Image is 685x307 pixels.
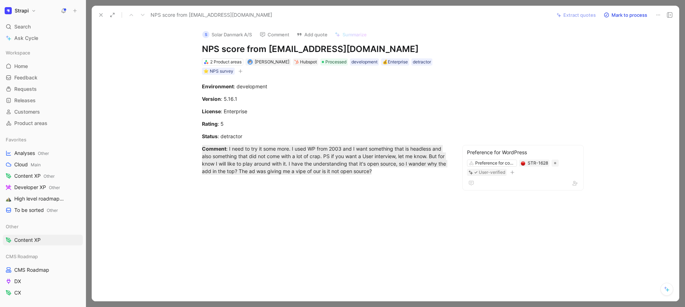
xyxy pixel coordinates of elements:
[300,58,317,66] div: Hubspot
[14,266,49,274] span: CMS Roadmap
[14,22,31,31] span: Search
[14,120,47,127] span: Product areas
[3,61,83,72] a: Home
[6,49,30,56] span: Workspace
[6,223,19,230] span: Other
[14,150,49,157] span: Analyses
[3,251,83,298] div: CMS RoadmapCMS RoadmapDXCX
[6,136,26,143] span: Favorites
[331,30,370,40] button: Summarize
[49,185,60,190] span: Other
[3,251,83,262] div: CMS Roadmap
[15,7,29,14] h1: Strapi
[14,74,37,81] span: Feedback
[3,118,83,129] a: Product areas
[14,85,37,93] span: Requests
[3,221,83,245] div: OtherContent XP
[3,159,83,170] a: CloudMain
[3,276,83,287] a: DX
[382,58,408,66] div: 💰Enterprise
[202,146,226,152] strong: Comment
[47,208,58,213] span: Other
[14,278,21,285] span: DX
[210,58,242,66] div: 2 Product areas
[3,182,83,193] a: Developer XPOther
[255,59,289,64] span: [PERSON_NAME]
[14,63,28,70] span: Home
[3,47,83,58] div: Workspace
[257,30,293,40] button: Comment
[351,58,377,66] div: development
[202,83,449,90] div: : development
[14,184,60,191] span: Developer XP
[14,172,55,180] span: Content XP
[14,195,66,203] span: High level roadmap
[202,121,218,127] strong: Rating
[3,171,83,181] a: Content XPOther
[3,193,83,204] a: ⛰️High level roadmapOther
[14,161,41,168] span: Cloud
[202,108,449,115] div: : Enterprise
[5,7,12,14] img: Strapi
[3,287,83,298] a: CX
[202,96,221,102] strong: Version
[293,30,331,40] button: Add quote
[521,161,526,166] button: 🔴
[475,160,515,167] div: Preference for competitors
[3,134,83,145] div: Favorites
[202,83,234,89] strong: Environment
[14,236,41,244] span: Content XP
[202,43,449,55] h1: NPS score from [EMAIL_ADDRESS][DOMAIN_NAME]
[31,162,41,167] span: Main
[521,161,525,166] img: 🔴
[202,132,449,140] div: : detractor
[320,58,348,66] div: Processed
[14,207,58,214] span: To be sorted
[14,108,40,115] span: Customers
[202,120,449,128] div: : 5
[202,133,218,139] strong: Status
[3,235,83,245] a: Content XP
[3,72,83,83] a: Feedback
[3,6,38,16] button: StrapiStrapi
[413,58,431,66] div: detractor
[467,148,579,157] div: Preference for WordPress
[600,10,650,20] button: Mark to process
[3,84,83,94] a: Requests
[3,221,83,232] div: Other
[3,265,83,275] a: CMS Roadmap
[342,31,367,38] span: Summarize
[202,145,447,175] mark: : I need to try it some more. I used WP from 2003 and I want something that is headless and also ...
[3,205,83,215] a: To be sortedOther
[38,151,49,156] span: Other
[3,33,83,43] a: Ask Cycle
[553,10,599,20] button: Extract quotes
[3,95,83,106] a: Releases
[3,148,83,158] a: AnalysesOther
[14,289,21,296] span: CX
[199,29,255,40] button: SSolar Danmark A/S
[44,173,55,179] span: Other
[3,21,83,32] div: Search
[14,97,36,104] span: Releases
[202,108,221,114] strong: License
[3,106,83,117] a: Customers
[203,68,233,75] div: ⭐️ NPS survey
[151,11,272,19] span: NPS score from [EMAIL_ADDRESS][DOMAIN_NAME]
[325,58,346,66] span: Processed
[202,31,209,38] div: S
[248,60,252,64] img: avatar
[4,194,13,203] button: ⛰️
[202,95,449,103] div: : 5.16.1
[528,160,548,167] div: STR-1628
[6,253,38,260] span: CMS Roadmap
[6,196,11,202] img: ⛰️
[14,34,38,42] span: Ask Cycle
[479,169,505,176] div: User-verified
